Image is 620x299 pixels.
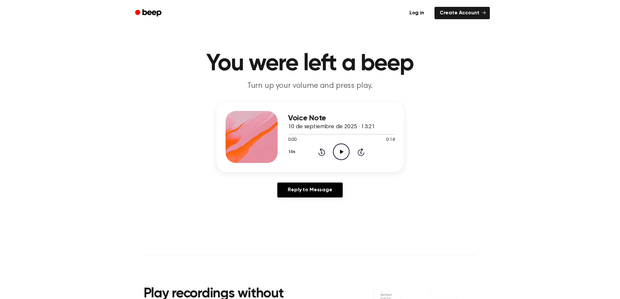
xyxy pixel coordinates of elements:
[288,124,375,130] span: 10 de septiembre de 2025 · 13:21
[288,137,296,143] span: 0:00
[131,7,167,20] a: Beep
[144,52,477,75] h1: You were left a beep
[403,6,431,20] a: Log in
[277,183,342,197] a: Reply to Message
[386,137,394,143] span: 0:14
[434,7,490,19] a: Create Account
[185,81,435,91] p: Turn up your volume and press play.
[288,146,298,157] button: 1.0x
[288,114,395,123] h3: Voice Note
